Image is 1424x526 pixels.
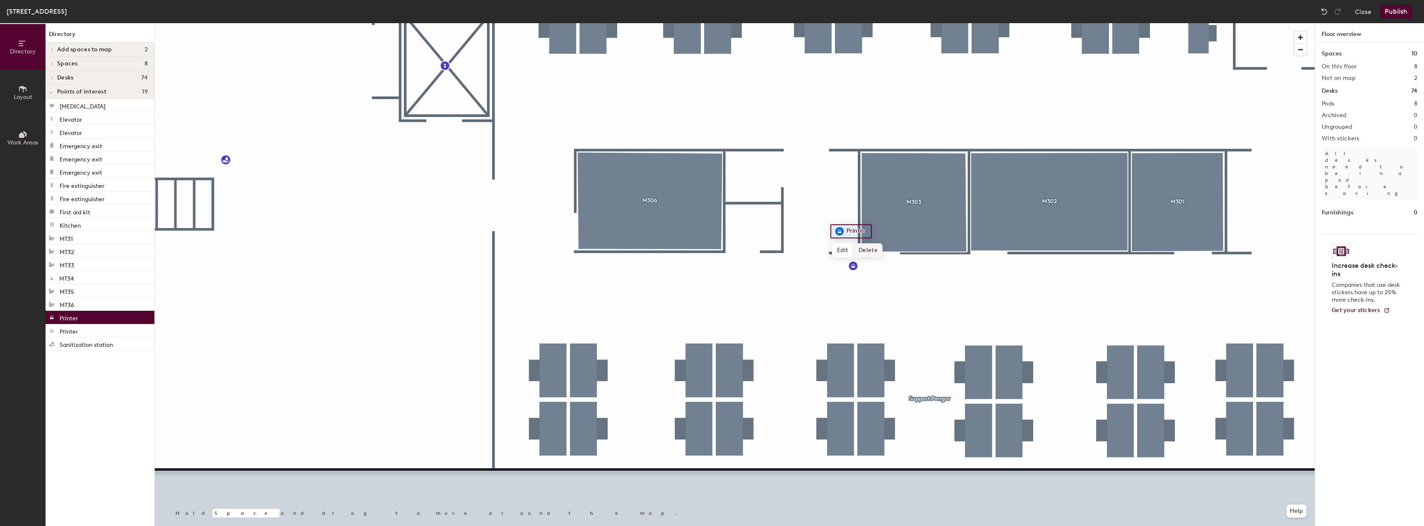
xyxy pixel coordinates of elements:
[60,101,106,110] p: [MEDICAL_DATA]
[141,74,148,81] span: 74
[60,193,104,203] p: Fire extinguisher
[1322,147,1417,200] p: All desks need to be in a pod before saving
[60,312,78,322] p: Printer
[46,30,154,43] h1: Directory
[7,6,67,17] div: [STREET_ADDRESS]
[60,140,102,150] p: Emergency exit
[60,207,90,216] p: First aid kit
[7,139,38,146] span: Work Areas
[60,154,102,163] p: Emergency exit
[60,127,82,137] p: Elevator
[60,114,82,123] p: Elevator
[1332,244,1351,258] img: Sticker logo
[1322,86,1337,96] h1: Desks
[1414,101,1417,107] h2: 8
[14,94,32,101] span: Layout
[1355,5,1371,18] button: Close
[1414,124,1417,130] h2: 0
[57,46,112,53] span: Add spaces to map
[1414,135,1417,142] h2: 0
[854,243,883,257] span: Delete
[57,74,73,81] span: Desks
[60,326,78,335] p: Printer
[1322,135,1359,142] h2: With stickers
[1322,49,1342,58] h1: Spaces
[57,89,106,95] span: Points of interest
[1414,63,1417,70] h2: 8
[60,233,73,243] p: MT31
[832,243,854,257] span: Edit
[59,273,74,282] p: MT34
[60,167,102,176] p: Emergency exit
[60,220,81,229] p: Kitchen
[1332,307,1380,314] span: Get your stickers
[10,48,36,55] span: Directory
[1411,86,1417,96] h1: 74
[1322,208,1353,217] h1: Furnishings
[1414,208,1417,217] h1: 0
[60,299,74,309] p: MT36
[1322,101,1334,107] h2: Pods
[1322,124,1352,130] h2: Ungrouped
[1412,49,1417,58] h1: 10
[60,286,74,295] p: MT35
[1332,307,1390,314] a: Get your stickers
[1320,7,1328,16] img: Undo
[1332,262,1402,278] h4: Increase desk check-ins
[1322,75,1355,82] h2: Not on map
[60,246,74,256] p: MT32
[1414,75,1417,82] h2: 2
[1315,23,1424,43] h1: Floor overview
[1332,281,1402,304] p: Companies that use desk stickers have up to 25% more check-ins.
[1322,112,1346,119] h2: Archived
[144,60,148,67] span: 8
[1414,112,1417,119] h2: 0
[60,180,104,190] p: Fire extinguisher
[1287,504,1306,518] button: Help
[57,60,78,67] span: Spaces
[144,46,148,53] span: 2
[60,259,74,269] p: MT33
[1333,7,1342,16] img: Redo
[1380,5,1412,18] button: Publish
[1322,63,1357,70] h2: On this floor
[142,89,148,95] span: 19
[60,339,113,348] p: Sanitization station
